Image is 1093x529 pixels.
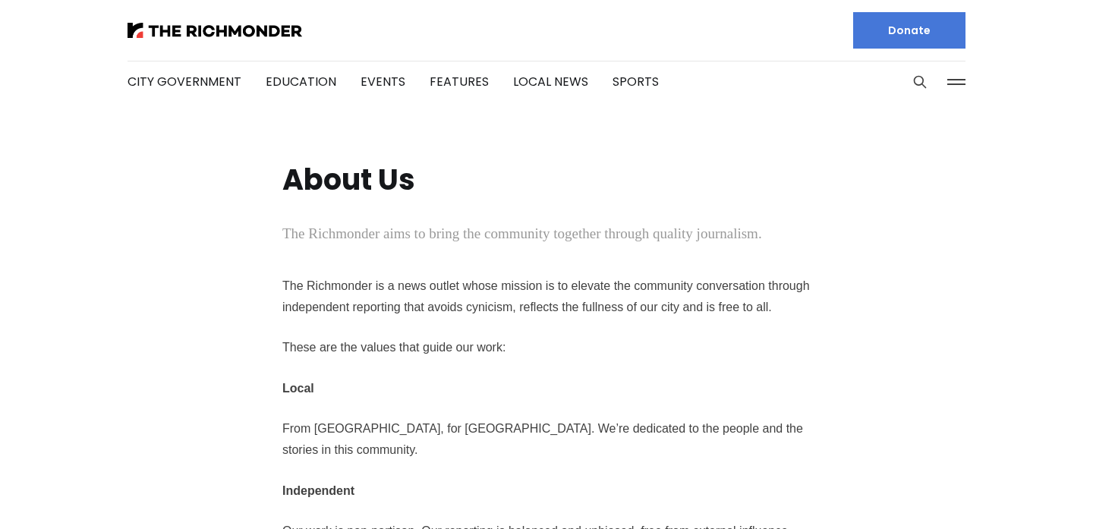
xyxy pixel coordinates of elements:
[853,12,965,49] a: Donate
[282,276,811,318] p: The Richmonder is a news outlet whose mission is to elevate the community conversation through in...
[128,73,241,90] a: City Government
[282,337,811,358] p: These are the values that guide our work:
[128,23,302,38] img: The Richmonder
[282,164,415,196] h1: About Us
[266,73,336,90] a: Education
[282,418,811,461] p: From [GEOGRAPHIC_DATA], for [GEOGRAPHIC_DATA]. We’re dedicated to the people and the stories in t...
[361,73,405,90] a: Events
[282,382,314,395] strong: Local
[613,73,659,90] a: Sports
[513,73,588,90] a: Local News
[282,223,762,245] p: The Richmonder aims to bring the community together through quality journalism.
[909,71,931,93] button: Search this site
[282,484,354,497] strong: Independent
[964,455,1093,529] iframe: portal-trigger
[430,73,489,90] a: Features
